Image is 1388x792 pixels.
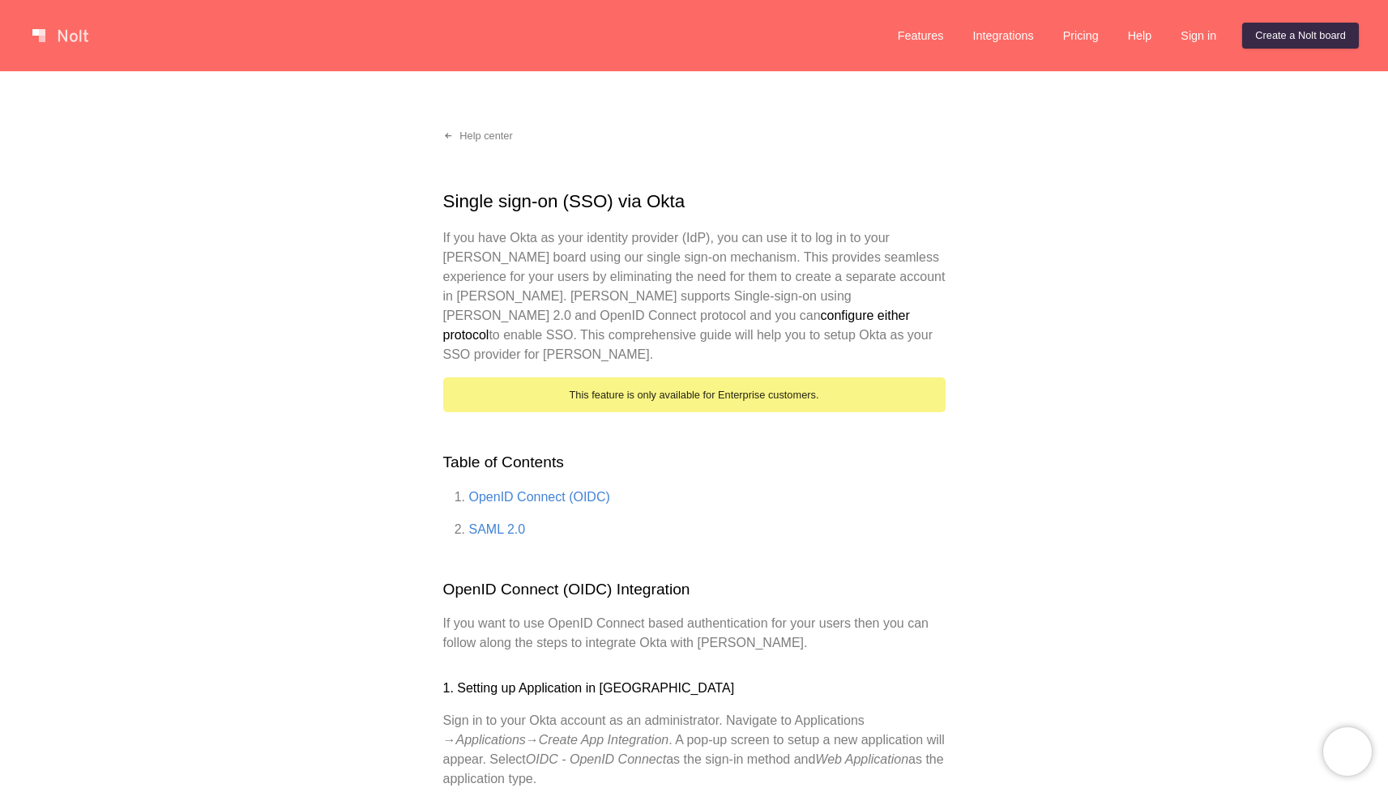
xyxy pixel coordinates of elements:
[430,123,526,149] a: Help center
[959,23,1046,49] a: Integrations
[885,23,957,49] a: Features
[443,679,946,698] h3: 1. Setting up Application in [GEOGRAPHIC_DATA]
[1242,23,1359,49] a: Create a Nolt board
[443,377,946,412] div: This feature is only available for Enterprise customers.
[469,490,610,504] a: OpenID Connect (OIDC)
[539,733,668,747] em: Create App Integration
[443,309,910,342] strong: configure either protocol
[443,451,946,475] h2: Table of Contents
[443,711,946,789] p: Sign in to your Okta account as an administrator. Navigate to Applications → → . A pop-up screen ...
[443,188,946,215] h1: Single sign-on (SSO) via Okta
[456,733,526,747] em: Applications
[1115,23,1165,49] a: Help
[1050,23,1112,49] a: Pricing
[443,578,946,602] h2: OpenID Connect (OIDC) Integration
[443,614,946,653] p: If you want to use OpenID Connect based authentication for your users then you can follow along t...
[1323,727,1372,776] iframe: Chatra live chat
[526,752,666,766] em: OIDC - OpenID Connect
[1168,23,1229,49] a: Sign in
[815,752,908,766] em: Web Application
[469,522,526,536] a: SAML 2.0
[443,228,946,364] p: If you have Okta as your identity provider (IdP), you can use it to log in to your [PERSON_NAME] ...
